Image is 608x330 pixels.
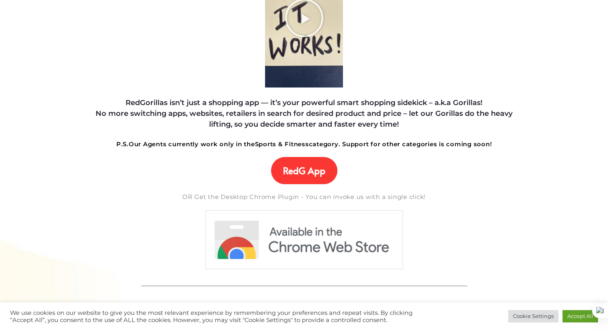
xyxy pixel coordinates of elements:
[255,140,309,148] strong: Sports & Fitness
[87,192,522,202] h5: OR Get the Desktop Chrome Plugin - You can invoke us with a single click!
[116,140,492,148] strong: Our Agents currently work only in the category. Support for other categories is coming soon!
[271,157,337,184] a: RedG App
[87,97,522,130] h4: RedGorillas isn’t just a shopping app — it’s your powerful smart shopping sidekick – a.k.a Gorill...
[205,210,403,270] img: RedGorillas Shopping App!
[10,309,422,324] div: We use cookies on our website to give you the most relevant experience by remembering your prefer...
[283,165,325,176] span: RedG App
[562,310,598,322] a: Accept All
[87,302,522,326] h2: Follow us on Instagram
[116,140,129,148] strong: P.S.
[508,310,558,322] a: Cookie Settings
